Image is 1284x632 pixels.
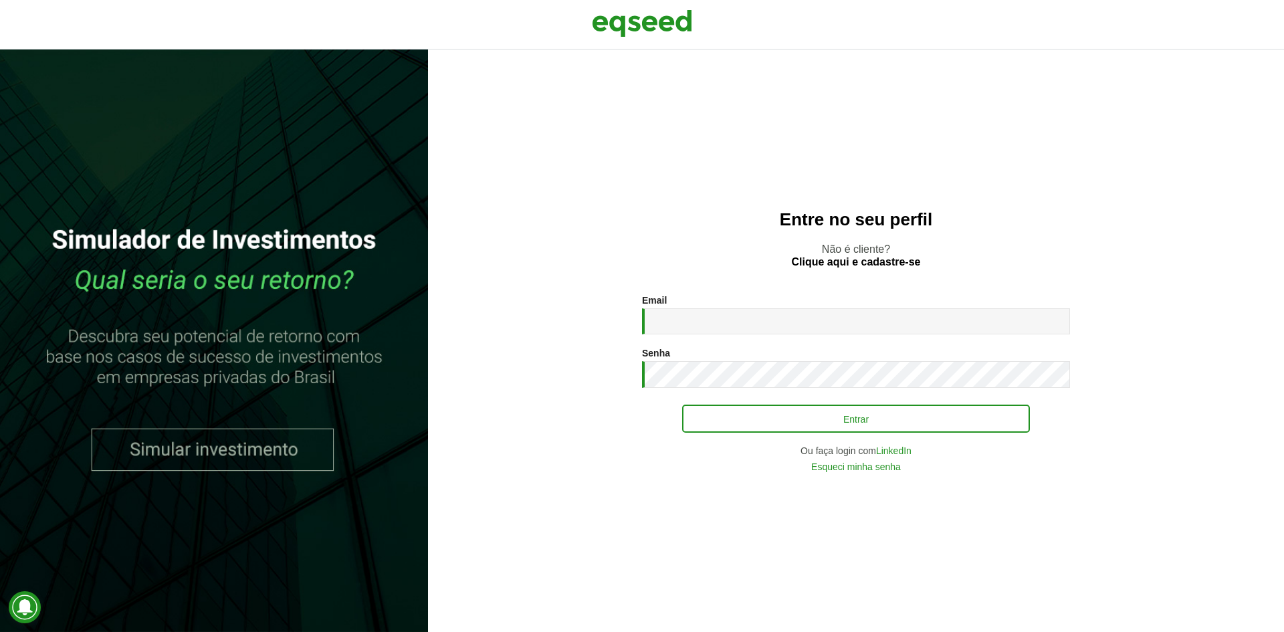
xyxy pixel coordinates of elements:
p: Não é cliente? [455,243,1257,268]
div: Ou faça login com [642,446,1070,455]
label: Senha [642,348,670,358]
a: Clique aqui e cadastre-se [792,257,921,268]
button: Entrar [682,405,1030,433]
a: Esqueci minha senha [811,462,901,471]
h2: Entre no seu perfil [455,210,1257,229]
img: EqSeed Logo [592,7,692,40]
label: Email [642,296,667,305]
a: LinkedIn [876,446,912,455]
